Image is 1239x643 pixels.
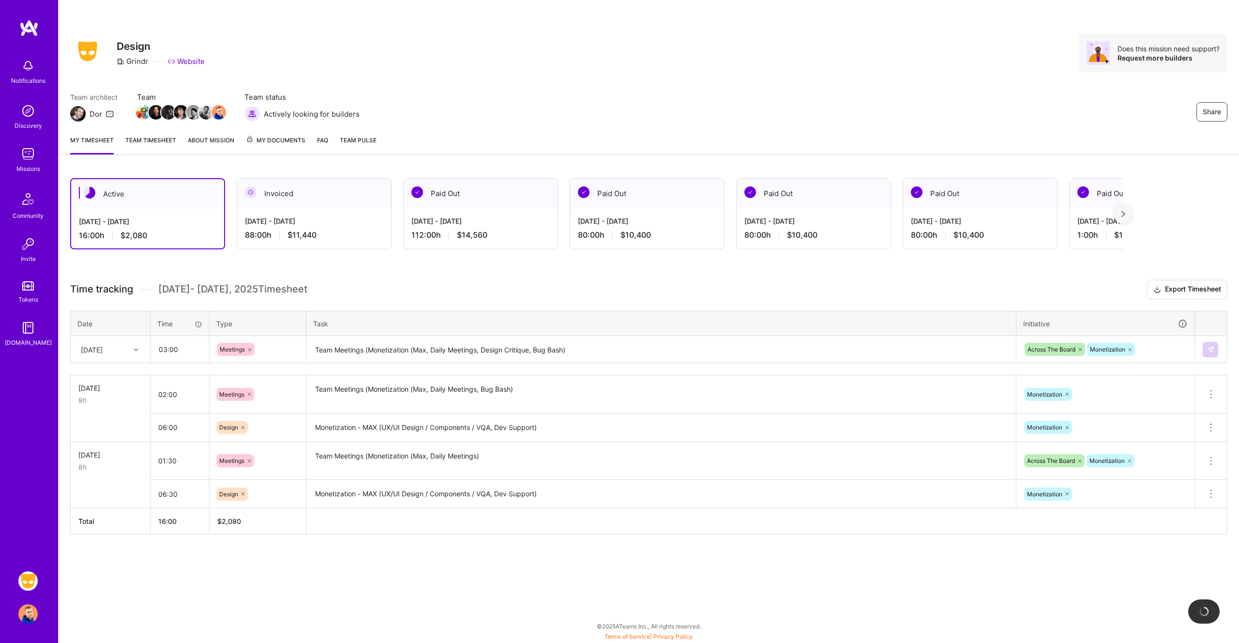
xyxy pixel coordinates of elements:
div: 8h [78,462,142,472]
span: [DATE] - [DATE] , 2025 Timesheet [158,283,307,295]
img: Paid Out [1077,186,1089,198]
div: [DATE] - [DATE] [744,216,883,226]
th: Task [306,311,1016,336]
input: HH:MM [151,382,209,407]
img: guide book [18,318,38,337]
div: [DATE] - [DATE] [578,216,716,226]
span: $10,400 [787,230,817,240]
span: Monetization [1090,346,1125,353]
span: Team architect [70,92,118,102]
i: icon Chevron [134,347,138,352]
span: Meetings [219,391,244,398]
img: Paid Out [911,186,922,198]
img: Grindr: Design [18,571,38,591]
span: Design [219,424,238,431]
div: [DATE] - [DATE] [79,216,216,227]
span: Time tracking [70,283,133,295]
img: Company Logo [70,38,105,64]
div: 8h [78,395,142,405]
a: FAQ [317,135,328,154]
i: icon Mail [106,110,114,118]
img: Avatar [1087,42,1110,65]
span: | [604,633,693,640]
a: Team Member Avatar [187,104,200,121]
div: Initiative [1023,318,1188,329]
img: Paid Out [744,186,756,198]
div: [DATE] [81,344,103,354]
span: $ 2,080 [217,517,241,525]
div: [DATE] - [DATE] [245,216,383,226]
img: Invoiced [245,186,257,198]
a: Team Pulse [340,135,377,154]
a: Grindr: Design [16,571,40,591]
img: teamwork [18,144,38,164]
div: 1:00 h [1077,230,1216,240]
a: Team timesheet [125,135,176,154]
h3: Design [117,40,205,52]
button: Export Timesheet [1147,280,1227,299]
textarea: Team Meetings (Monetization (Max, Daily Meetings, Bug Bash) [307,376,1015,413]
div: Active [71,179,224,209]
div: [DOMAIN_NAME] [5,337,52,348]
a: Team Member Avatar [150,104,162,121]
span: Monetization [1089,457,1125,464]
i: icon CompanyGray [117,58,124,65]
div: Notifications [11,76,45,86]
div: Invoiced [237,179,391,208]
span: Team Pulse [340,137,377,144]
span: Actively looking for builders [264,109,360,119]
textarea: Monetization - MAX (UX/UI Design / Components / VQA, Dev Support) [307,481,1015,507]
span: Monetization [1027,391,1062,398]
img: Submit [1207,346,1214,353]
img: Active [84,187,95,199]
img: Paid Out [411,186,423,198]
img: bell [18,56,38,76]
img: Team Member Avatar [149,105,163,120]
img: discovery [18,101,38,121]
span: Team status [244,92,360,102]
div: [DATE] [78,383,142,393]
div: [DATE] - [DATE] [1077,216,1216,226]
div: Missions [16,164,40,174]
span: $10,400 [620,230,651,240]
a: About Mission [188,135,234,154]
div: Paid Out [570,179,724,208]
span: Monetization [1027,424,1062,431]
div: Time [157,319,202,329]
span: Monetization [1027,490,1062,498]
div: Does this mission need support? [1118,44,1220,53]
div: Grindr [117,56,148,66]
img: Team Member Avatar [174,105,188,120]
span: Meetings [220,346,245,353]
img: Team Member Avatar [161,105,176,120]
div: Paid Out [1070,179,1224,208]
div: Dor [90,109,102,119]
input: HH:MM [151,481,209,507]
img: Invite [18,234,38,254]
span: $2,080 [121,230,147,241]
img: Team Member Avatar [186,105,201,120]
a: Privacy Policy [653,633,693,640]
div: Paid Out [737,179,891,208]
input: HH:MM [151,448,209,474]
a: Team Member Avatar [200,104,212,121]
img: tokens [22,281,34,291]
i: icon Download [1153,285,1161,295]
div: Invite [21,254,36,264]
a: Team Member Avatar [137,104,150,121]
div: null [1203,342,1219,357]
img: loading [1198,605,1210,617]
span: $14,560 [457,230,487,240]
img: Paid Out [578,186,589,198]
span: My Documents [246,135,305,146]
a: Website [167,56,205,66]
span: Across The Board [1027,346,1075,353]
a: Team Member Avatar [212,104,225,121]
th: Date [71,311,151,336]
div: 80:00 h [911,230,1049,240]
div: 16:00 h [79,230,216,241]
img: Team Member Avatar [136,105,151,120]
div: Tokens [18,294,38,305]
input: HH:MM [151,414,209,440]
span: Meetings [219,457,244,464]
